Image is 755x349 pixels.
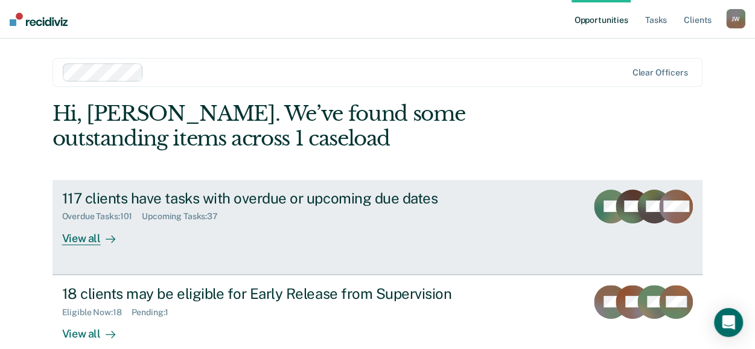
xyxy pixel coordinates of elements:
[632,68,687,78] div: Clear officers
[726,9,745,28] div: J W
[62,285,486,303] div: 18 clients may be eligible for Early Release from Supervision
[53,101,573,151] div: Hi, [PERSON_NAME]. We’ve found some outstanding items across 1 caseload
[53,180,703,275] a: 117 clients have tasks with overdue or upcoming due datesOverdue Tasks:101Upcoming Tasks:37View all
[142,211,228,222] div: Upcoming Tasks : 37
[10,13,68,26] img: Recidiviz
[726,9,745,28] button: JW
[62,222,130,245] div: View all
[62,190,486,207] div: 117 clients have tasks with overdue or upcoming due dates
[62,307,132,318] div: Eligible Now : 18
[131,307,178,318] div: Pending : 1
[62,211,142,222] div: Overdue Tasks : 101
[62,317,130,341] div: View all
[714,308,743,337] div: Open Intercom Messenger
